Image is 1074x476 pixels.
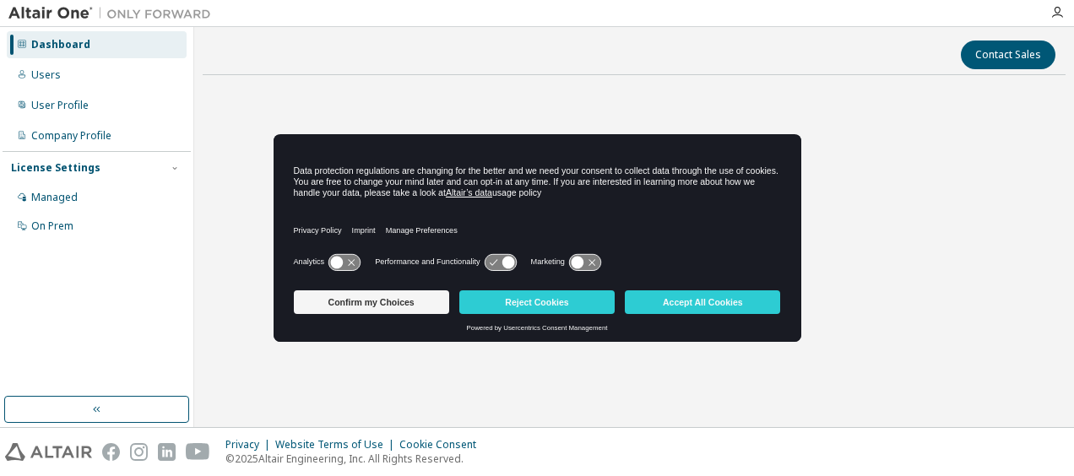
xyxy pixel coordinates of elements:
[31,219,73,233] div: On Prem
[399,438,486,452] div: Cookie Consent
[961,41,1055,69] button: Contact Sales
[225,452,486,466] p: © 2025 Altair Engineering, Inc. All Rights Reserved.
[31,38,90,51] div: Dashboard
[31,191,78,204] div: Managed
[31,68,61,82] div: Users
[31,129,111,143] div: Company Profile
[8,5,220,22] img: Altair One
[225,438,275,452] div: Privacy
[275,438,399,452] div: Website Terms of Use
[102,443,120,461] img: facebook.svg
[186,443,210,461] img: youtube.svg
[11,161,100,175] div: License Settings
[31,99,89,112] div: User Profile
[158,443,176,461] img: linkedin.svg
[5,443,92,461] img: altair_logo.svg
[130,443,148,461] img: instagram.svg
